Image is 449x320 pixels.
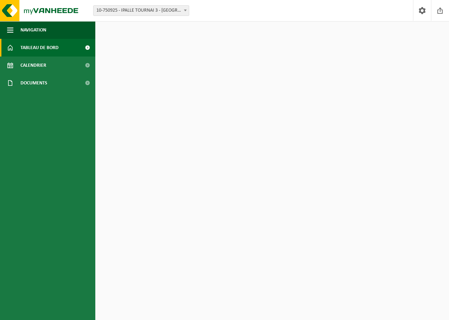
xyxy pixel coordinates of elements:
span: Documents [20,74,47,92]
span: Navigation [20,21,46,39]
span: 10-750925 - IPALLE TOURNAI 3 - TOURNAI [94,6,189,16]
span: 10-750925 - IPALLE TOURNAI 3 - TOURNAI [93,5,189,16]
span: Calendrier [20,57,46,74]
span: Tableau de bord [20,39,59,57]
